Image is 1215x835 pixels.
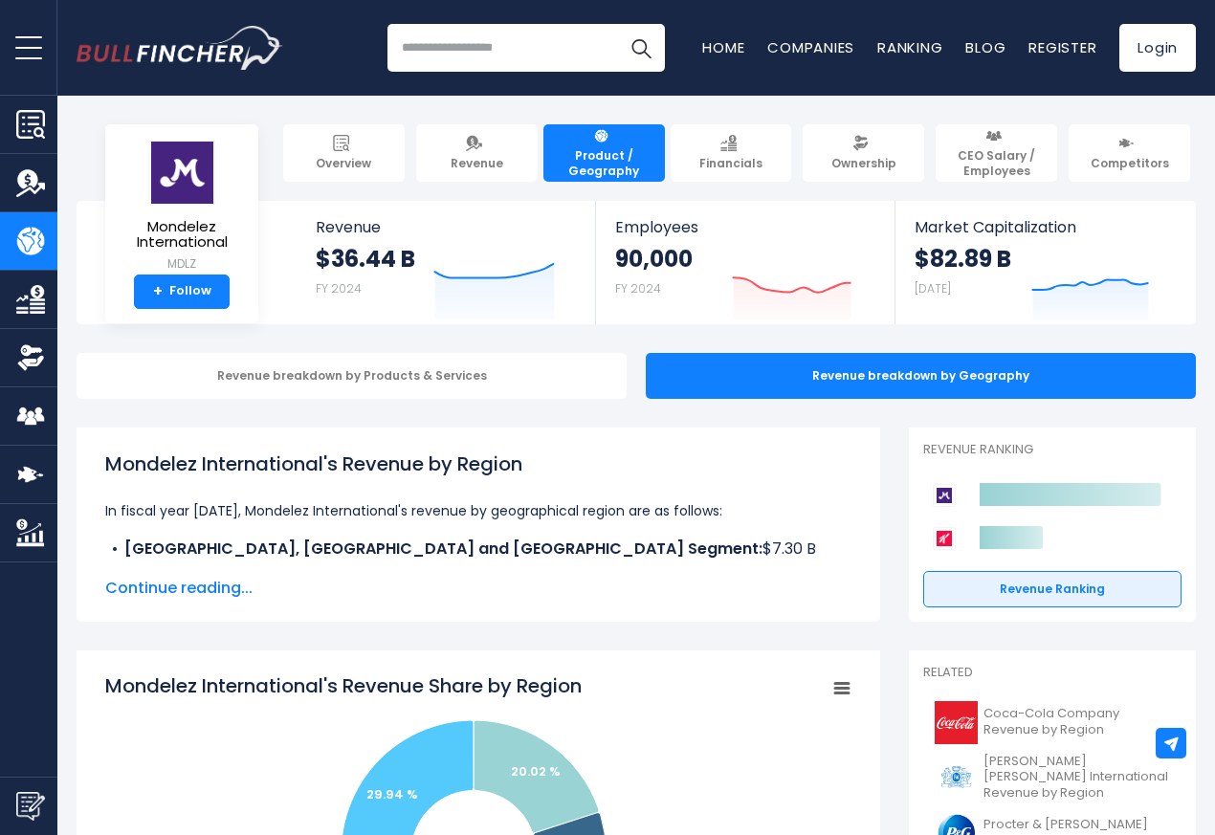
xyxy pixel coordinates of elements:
[615,280,661,297] small: FY 2024
[105,672,582,699] tspan: Mondelez International's Revenue Share by Region
[923,749,1182,807] a: [PERSON_NAME] [PERSON_NAME] International Revenue by Region
[699,156,762,171] span: Financials
[124,560,257,582] b: Europe Segment:
[316,280,362,297] small: FY 2024
[983,706,1170,738] span: Coca-Cola Company Revenue by Region
[1091,156,1169,171] span: Competitors
[121,255,243,273] small: MDLZ
[877,37,942,57] a: Ranking
[923,571,1182,607] a: Revenue Ranking
[105,560,851,583] li: $13.31 B
[77,26,283,70] img: Bullfincher logo
[153,283,163,300] strong: +
[543,124,665,182] a: Product / Geography
[923,665,1182,681] p: Related
[935,701,978,744] img: KO logo
[366,785,418,803] text: 29.94 %
[923,442,1182,458] p: Revenue Ranking
[646,353,1196,399] div: Revenue breakdown by Geography
[895,201,1194,324] a: Market Capitalization $82.89 B [DATE]
[105,450,851,478] h1: Mondelez International's Revenue by Region
[451,156,503,171] span: Revenue
[965,37,1005,57] a: Blog
[120,140,244,275] a: Mondelez International MDLZ
[121,219,243,251] span: Mondelez International
[803,124,924,182] a: Ownership
[615,218,874,236] span: Employees
[552,148,656,178] span: Product / Geography
[1028,37,1096,57] a: Register
[416,124,538,182] a: Revenue
[316,156,371,171] span: Overview
[511,762,561,780] text: 20.02 %
[105,499,851,522] p: In fiscal year [DATE], Mondelez International's revenue by geographical region are as follows:
[767,37,854,57] a: Companies
[983,754,1170,802] span: [PERSON_NAME] [PERSON_NAME] International Revenue by Region
[316,218,577,236] span: Revenue
[944,148,1049,178] span: CEO Salary / Employees
[316,244,415,274] strong: $36.44 B
[297,201,596,324] a: Revenue $36.44 B FY 2024
[915,218,1175,236] span: Market Capitalization
[615,244,693,274] strong: 90,000
[134,275,230,309] a: +Follow
[617,24,665,72] button: Search
[923,696,1182,749] a: Coca-Cola Company Revenue by Region
[915,280,951,297] small: [DATE]
[105,538,851,560] li: $7.30 B
[596,201,894,324] a: Employees 90,000 FY 2024
[77,353,627,399] div: Revenue breakdown by Products & Services
[936,124,1057,182] a: CEO Salary / Employees
[935,756,978,799] img: PM logo
[933,527,956,550] img: Kellanova competitors logo
[1119,24,1196,72] a: Login
[831,156,896,171] span: Ownership
[915,244,1011,274] strong: $82.89 B
[77,26,282,70] a: Go to homepage
[105,577,851,600] span: Continue reading...
[671,124,792,182] a: Financials
[933,484,956,507] img: Mondelez International competitors logo
[1069,124,1190,182] a: Competitors
[124,538,762,560] b: [GEOGRAPHIC_DATA], [GEOGRAPHIC_DATA] and [GEOGRAPHIC_DATA] Segment:
[283,124,405,182] a: Overview
[702,37,744,57] a: Home
[16,343,45,372] img: Ownership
